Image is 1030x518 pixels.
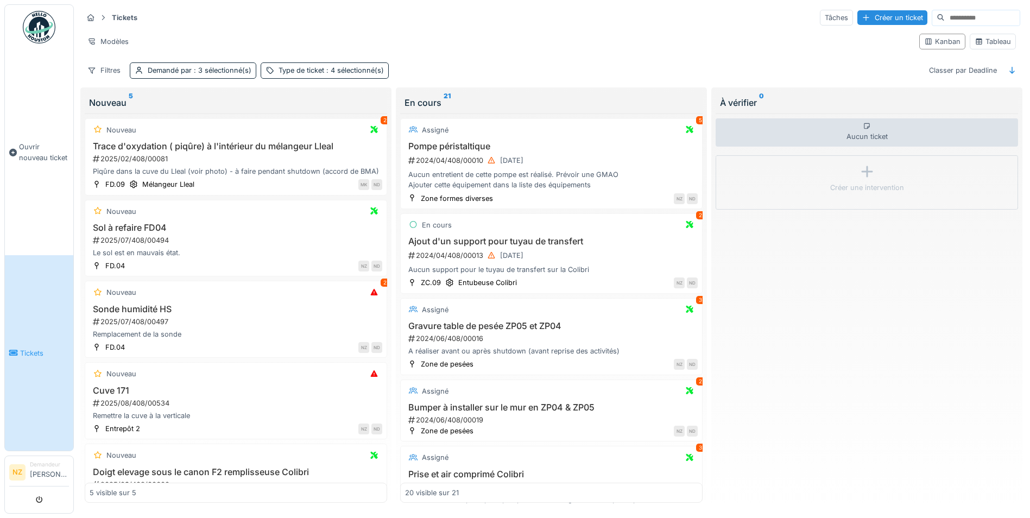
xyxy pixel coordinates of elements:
[358,261,369,271] div: NZ
[687,193,698,204] div: ND
[20,348,69,358] span: Tickets
[279,65,384,75] div: Type de ticket
[90,386,382,396] h3: Cuve 171
[105,342,125,352] div: FD.04
[407,154,698,167] div: 2024/04/408/00010
[405,236,698,247] h3: Ajout d'un support pour tuyau de transfert
[422,220,452,230] div: En cours
[405,488,459,498] div: 20 visible sur 21
[92,317,382,327] div: 2025/07/408/00497
[92,154,382,164] div: 2025/02/408/00081
[92,235,382,245] div: 2025/07/408/00494
[105,424,140,434] div: Entrepôt 2
[92,398,382,408] div: 2025/08/408/00534
[405,96,698,109] div: En cours
[30,460,69,469] div: Demandeur
[371,179,382,190] div: ND
[90,304,382,314] h3: Sonde humidité HS
[405,469,698,479] h3: Prise et air comprimé Colibri
[90,467,382,477] h3: Doigt elevage sous le canon F2 remplisseuse Colibri
[89,96,383,109] div: Nouveau
[405,264,698,275] div: Aucun support pour le tuyau de transfert sur la Colibri
[358,342,369,353] div: NZ
[5,255,73,451] a: Tickets
[192,66,251,74] span: : 3 sélectionné(s)
[924,62,1002,78] div: Classer par Deadline
[444,96,451,109] sup: 21
[19,142,69,162] span: Ouvrir nouveau ticket
[371,261,382,271] div: ND
[108,12,142,23] strong: Tickets
[90,166,382,176] div: Piqûre dans la cuve du Lleal (voir photo) - à faire pendant shutdown (accord de BMA)
[106,125,136,135] div: Nouveau
[405,402,698,413] h3: Bumper à installer sur le mur en ZP04 & ZP05
[105,179,125,189] div: FD.09
[90,223,382,233] h3: Sol à refaire FD04
[142,179,194,189] div: Mélangeur Lleal
[696,211,705,219] div: 2
[759,96,764,109] sup: 0
[90,410,382,421] div: Remettre la cuve à la verticale
[674,193,685,204] div: NZ
[500,155,523,166] div: [DATE]
[30,460,69,484] li: [PERSON_NAME]
[421,359,473,369] div: Zone de pesées
[324,66,384,74] span: : 4 sélectionné(s)
[90,488,136,498] div: 5 visible sur 5
[422,386,448,396] div: Assigné
[421,426,473,436] div: Zone de pesées
[696,444,705,452] div: 3
[421,193,493,204] div: Zone formes diverses
[674,426,685,437] div: NZ
[857,10,927,25] div: Créer un ticket
[23,11,55,43] img: Badge_color-CXgf-gQk.svg
[105,261,125,271] div: FD.04
[421,277,441,288] div: ZC.09
[106,206,136,217] div: Nouveau
[90,329,382,339] div: Remplacement de la sonde
[106,450,136,460] div: Nouveau
[405,321,698,331] h3: Gravure table de pesée ZP05 et ZP04
[687,426,698,437] div: ND
[720,96,1014,109] div: À vérifier
[830,182,904,193] div: Créer une intervention
[407,249,698,262] div: 2024/04/408/00013
[820,10,853,26] div: Tâches
[687,277,698,288] div: ND
[83,34,134,49] div: Modèles
[696,296,705,304] div: 3
[381,279,389,287] div: 2
[407,415,698,425] div: 2024/06/408/00019
[381,116,389,124] div: 2
[9,464,26,481] li: NZ
[674,277,685,288] div: NZ
[696,377,705,386] div: 2
[407,482,698,492] div: 2024/12/408/00697
[90,141,382,151] h3: Trace d'oxydation ( piqûre) à l'intérieur du mélangeur Lleal
[106,287,136,298] div: Nouveau
[405,346,698,356] div: A réaliser avant ou après shutdown (avant reprise des activités)
[422,452,448,463] div: Assigné
[407,333,698,344] div: 2024/06/408/00016
[716,118,1018,147] div: Aucun ticket
[358,179,369,190] div: MK
[83,62,125,78] div: Filtres
[5,49,73,255] a: Ouvrir nouveau ticket
[358,424,369,434] div: NZ
[458,277,517,288] div: Entubeuse Colibri
[674,359,685,370] div: NZ
[422,125,448,135] div: Assigné
[371,342,382,353] div: ND
[9,460,69,487] a: NZ Demandeur[PERSON_NAME]
[90,248,382,258] div: Le sol est en mauvais état.
[696,116,705,124] div: 5
[500,250,523,261] div: [DATE]
[975,36,1011,47] div: Tableau
[405,169,698,190] div: Aucun entretient de cette pompe est réalisé. Prévoir une GMAO Ajouter cette équipement dans la li...
[422,305,448,315] div: Assigné
[148,65,251,75] div: Demandé par
[92,479,382,490] div: 2025/09/408/00600
[371,424,382,434] div: ND
[106,369,136,379] div: Nouveau
[924,36,961,47] div: Kanban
